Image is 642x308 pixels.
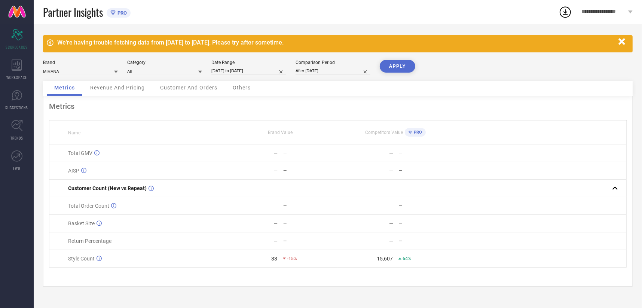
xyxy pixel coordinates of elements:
div: — [399,238,453,244]
span: Name [68,130,80,135]
span: Return Percentage [68,238,111,244]
span: Basket Size [68,220,95,226]
span: TRENDS [10,135,23,141]
div: — [389,238,393,244]
div: Metrics [49,102,627,111]
div: — [283,221,337,226]
span: WORKSPACE [7,74,27,80]
input: Select comparison period [296,67,370,75]
div: Date Range [211,60,286,65]
div: Brand [43,60,118,65]
span: Revenue And Pricing [90,85,145,91]
div: — [283,238,337,244]
span: PRO [116,10,127,16]
span: SUGGESTIONS [6,105,28,110]
span: Metrics [54,85,75,91]
div: We're having trouble fetching data from [DATE] to [DATE]. Please try after sometime. [57,39,615,46]
div: — [273,238,278,244]
span: -15% [287,256,297,261]
div: — [399,221,453,226]
div: — [399,168,453,173]
div: Comparison Period [296,60,370,65]
div: — [273,220,278,226]
span: Total GMV [68,150,92,156]
div: — [399,150,453,156]
div: Category [127,60,202,65]
div: — [389,220,393,226]
span: Partner Insights [43,4,103,20]
div: — [389,150,393,156]
span: Customer Count (New vs Repeat) [68,185,147,191]
div: 15,607 [377,256,393,262]
button: APPLY [380,60,415,73]
span: Style Count [68,256,95,262]
span: FWD [13,165,21,171]
span: AISP [68,168,79,174]
span: Total Order Count [68,203,109,209]
div: — [283,150,337,156]
span: Customer And Orders [160,85,217,91]
span: 64% [403,256,411,261]
input: Select date range [211,67,286,75]
div: — [273,203,278,209]
div: 33 [271,256,277,262]
span: Others [233,85,251,91]
div: — [389,168,393,174]
span: SCORECARDS [6,44,28,50]
span: Competitors Value [365,130,403,135]
span: Brand Value [268,130,293,135]
div: — [283,168,337,173]
div: — [283,203,337,208]
div: — [389,203,393,209]
div: — [273,168,278,174]
span: PRO [412,130,422,135]
div: — [399,203,453,208]
div: Open download list [559,5,572,19]
div: — [273,150,278,156]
